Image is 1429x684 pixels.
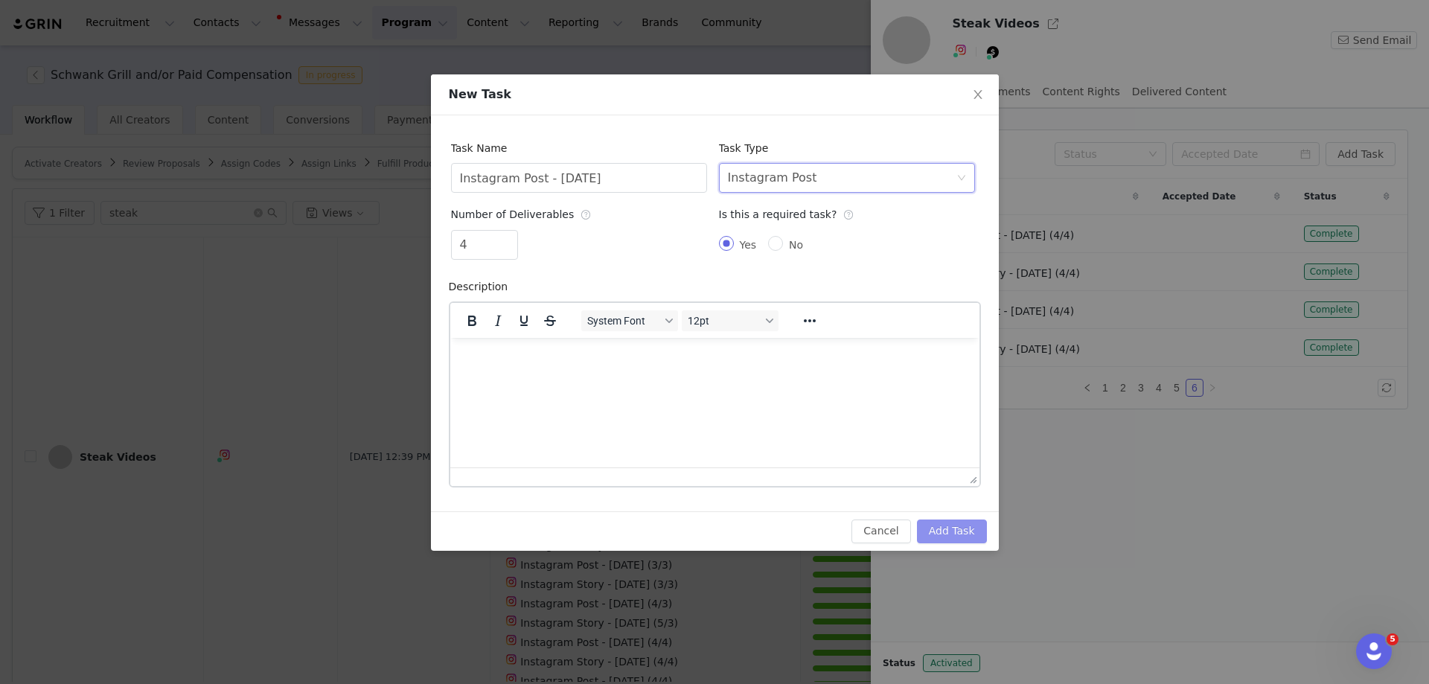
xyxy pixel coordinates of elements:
[719,142,776,154] label: Task Type
[450,338,979,467] iframe: Rich Text Area
[459,310,485,331] button: Bold
[449,281,516,293] label: Description
[511,310,537,331] button: Underline
[719,208,854,220] span: Is this a required task?
[728,164,817,192] div: Instagram Post
[957,173,966,184] i: icon: down
[581,310,678,331] button: Fonts
[957,74,999,116] button: Close
[682,310,779,331] button: Font sizes
[972,89,984,100] i: icon: close
[451,142,515,154] label: Task Name
[917,520,987,543] button: Add Task
[537,310,563,331] button: Strikethrough
[851,520,910,543] button: Cancel
[688,315,761,327] span: 12pt
[783,239,809,251] span: No
[451,208,592,220] span: Number of Deliverables
[485,310,511,331] button: Italic
[587,315,660,327] span: System Font
[449,87,511,101] span: New Task
[797,310,822,331] button: Reveal or hide additional toolbar items
[1356,633,1392,669] iframe: Intercom live chat
[1387,633,1398,645] span: 5
[964,468,979,486] div: Press the Up and Down arrow keys to resize the editor.
[734,239,763,251] span: Yes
